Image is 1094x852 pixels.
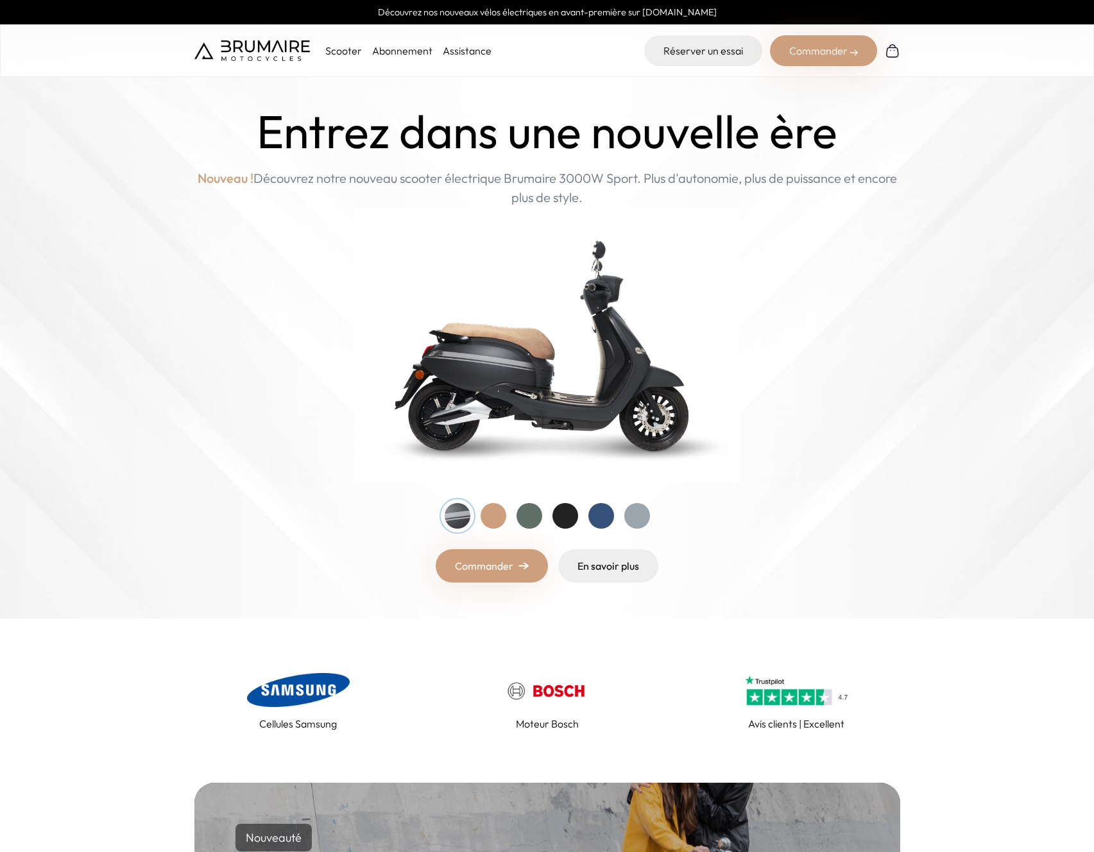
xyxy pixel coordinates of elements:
img: Brumaire Motocycles [194,40,310,61]
div: Commander [770,35,877,66]
p: Cellules Samsung [259,716,337,731]
p: Scooter [325,43,362,58]
a: Cellules Samsung [194,670,402,731]
a: Réserver un essai [644,35,762,66]
img: right-arrow.png [518,562,529,570]
span: Nouveau ! [198,169,253,188]
a: Abonnement [372,44,432,57]
img: Panier [885,43,900,58]
p: Nouveauté [235,824,312,851]
p: Moteur Bosch [516,716,579,731]
a: Moteur Bosch [443,670,651,731]
a: Commander [436,549,548,583]
img: right-arrow-2.png [850,49,858,56]
p: Découvrez notre nouveau scooter électrique Brumaire 3000W Sport. Plus d'autonomie, plus de puissa... [194,169,900,207]
p: Avis clients | Excellent [748,716,844,731]
a: Assistance [443,44,491,57]
a: Avis clients | Excellent [692,670,900,731]
a: En savoir plus [558,549,658,583]
h1: Entrez dans une nouvelle ère [257,105,837,158]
